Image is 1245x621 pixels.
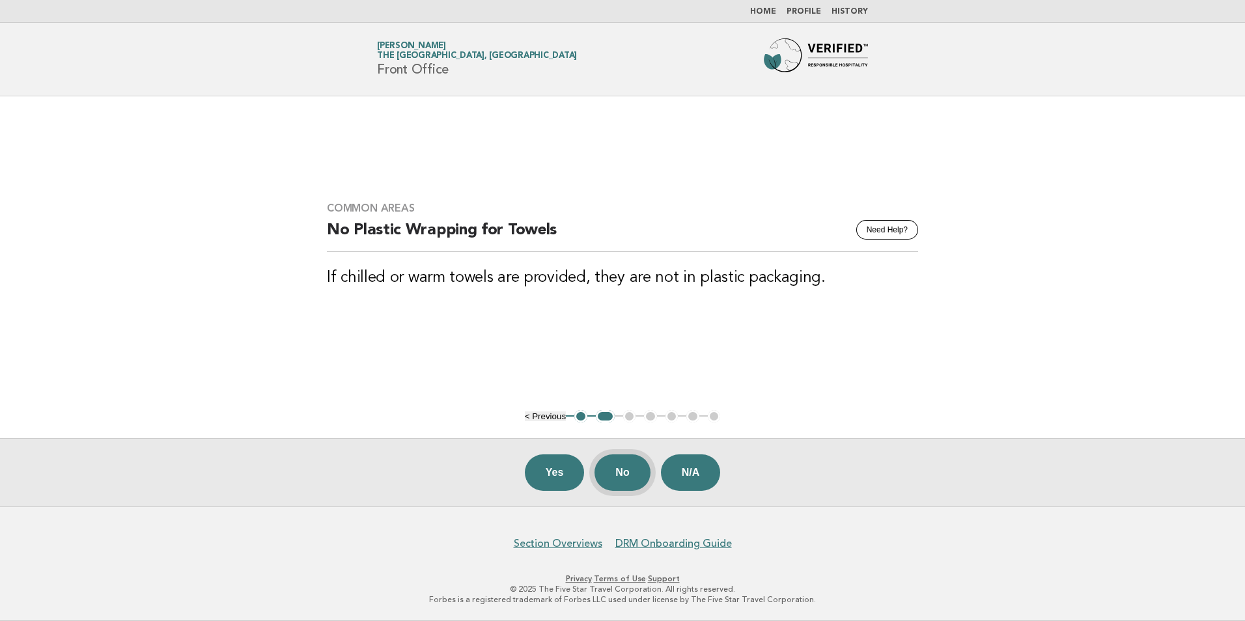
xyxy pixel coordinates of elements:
p: © 2025 The Five Star Travel Corporation. All rights reserved. [224,584,1021,594]
h1: Front Office [377,42,577,76]
button: < Previous [525,411,566,421]
a: Home [750,8,776,16]
button: Yes [525,454,585,491]
h3: If chilled or warm towels are provided, they are not in plastic packaging. [327,268,918,288]
a: DRM Onboarding Guide [615,537,732,550]
span: The [GEOGRAPHIC_DATA], [GEOGRAPHIC_DATA] [377,52,577,61]
button: 2 [596,410,615,423]
button: No [595,454,650,491]
a: Privacy [566,574,592,583]
h2: No Plastic Wrapping for Towels [327,220,918,252]
a: [PERSON_NAME]The [GEOGRAPHIC_DATA], [GEOGRAPHIC_DATA] [377,42,577,60]
a: Profile [787,8,821,16]
a: History [832,8,868,16]
img: Forbes Travel Guide [764,38,868,80]
p: Forbes is a registered trademark of Forbes LLC used under license by The Five Star Travel Corpora... [224,594,1021,605]
h3: Common Areas [327,202,918,215]
button: Need Help? [856,220,918,240]
p: · · [224,573,1021,584]
button: 1 [574,410,587,423]
a: Terms of Use [594,574,646,583]
button: N/A [661,454,721,491]
a: Section Overviews [514,537,602,550]
a: Support [648,574,680,583]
